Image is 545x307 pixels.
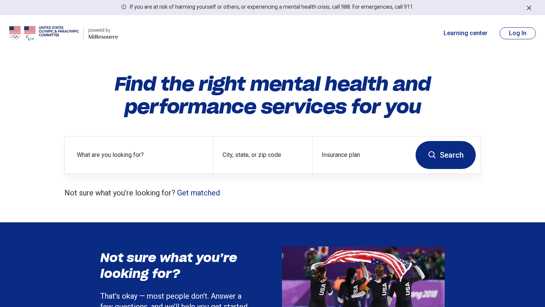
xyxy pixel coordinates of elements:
[130,3,414,11] p: If you are at risk of harming yourself or others, or experiencing a mental health crisis, call 98...
[500,27,536,39] button: Log In
[525,3,533,12] button: Dismiss
[444,29,487,38] a: Learning center
[416,141,476,169] button: Search
[88,27,118,34] div: powered by
[64,73,481,118] h1: Find the right mental health and performance services for you
[9,24,79,42] img: USOPC
[100,250,252,281] h3: Not sure what you’re looking for?
[9,24,118,42] a: USOPCpowered by
[77,150,204,160] label: What are you looking for?
[177,188,220,197] a: Get matched
[64,188,481,198] p: Not sure what you’re looking for?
